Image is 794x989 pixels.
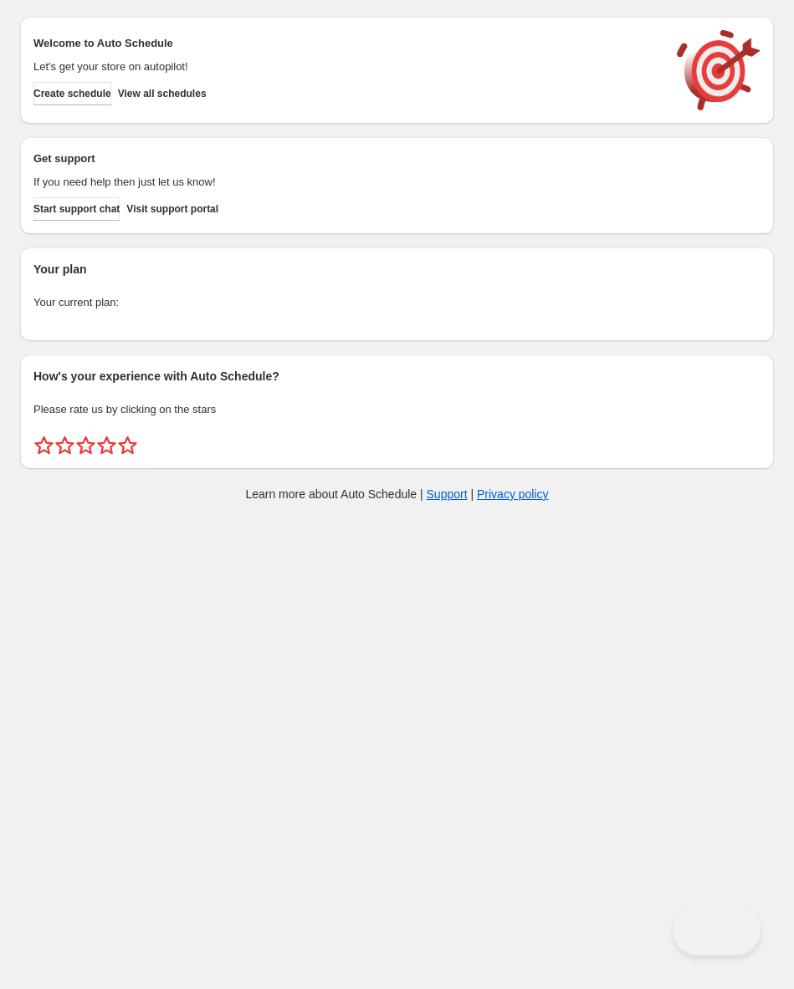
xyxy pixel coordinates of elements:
span: Start support chat [33,202,120,216]
a: Support [427,487,468,501]
p: Let's get your store on autopilot! [33,59,660,75]
span: Create schedule [33,87,111,100]
span: Visit support portal [126,202,218,216]
iframe: Toggle Customer Support [673,905,761,956]
button: View all schedules [118,82,207,105]
h2: Your plan [33,261,761,278]
h2: Get support [33,150,660,167]
a: Start support chat [33,197,120,221]
a: Privacy policy [477,487,549,501]
a: Visit support portal [126,197,218,221]
p: Learn more about Auto Schedule | | [245,486,548,502]
p: If you need help then just let us know! [33,174,660,191]
h2: Welcome to Auto Schedule [33,35,660,52]
button: Create schedule [33,82,111,105]
span: View all schedules [118,87,207,100]
h2: How's your experience with Auto Schedule? [33,368,761,385]
p: Your current plan: [33,294,761,311]
p: Please rate us by clicking on the stars [33,401,761,418]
